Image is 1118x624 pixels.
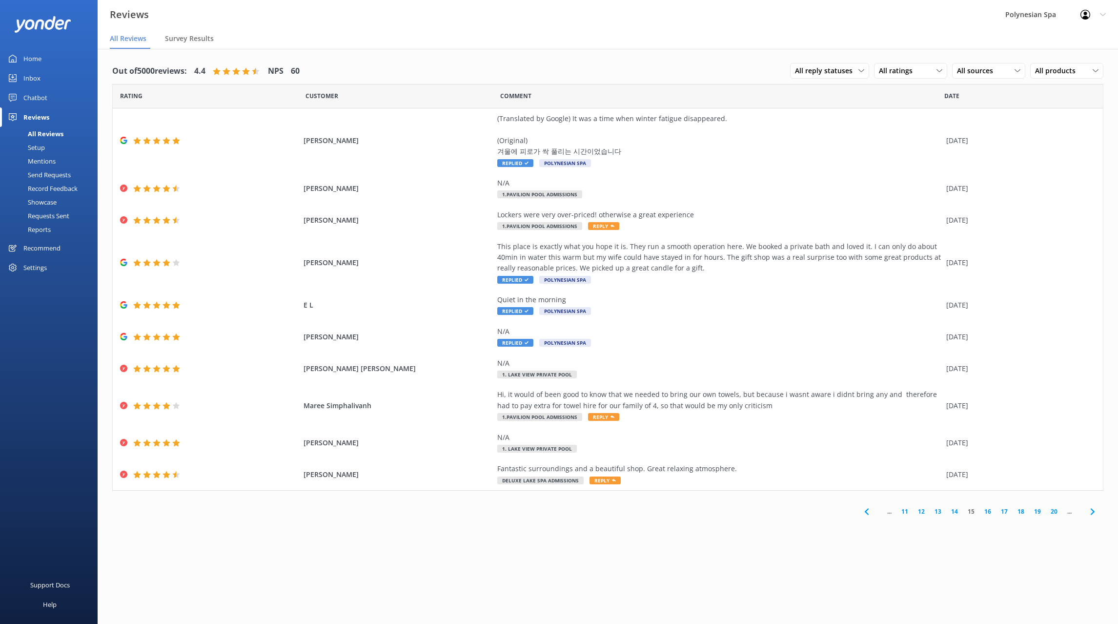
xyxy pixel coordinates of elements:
div: All Reviews [6,127,63,141]
div: Showcase [6,195,57,209]
span: All products [1035,65,1081,76]
span: [PERSON_NAME] [304,437,492,448]
div: This place is exactly what you hope it is. They run a smooth operation here. We booked a private ... [497,241,941,274]
span: ... [882,507,896,516]
div: [DATE] [946,332,1091,342]
a: 14 [946,507,963,516]
div: Home [23,49,41,68]
span: [PERSON_NAME] [304,215,492,226]
span: Deluxe Lake Spa Admissions [497,477,584,484]
div: Quiet in the morning [497,294,941,305]
span: Date [305,91,338,101]
span: 1. Lake View Private Pool [497,371,577,378]
div: [DATE] [946,183,1091,194]
a: 12 [913,507,930,516]
div: [DATE] [946,363,1091,374]
a: Mentions [6,154,98,168]
span: Reply [588,413,619,421]
span: Reply [589,477,621,484]
div: Support Docs [30,575,70,595]
span: [PERSON_NAME] [304,332,492,342]
span: Polynesian Spa [539,159,591,167]
h4: Out of 5000 reviews: [112,65,187,78]
div: Fantastic surroundings and a beautiful shop. Great relaxing atmosphere. [497,463,941,474]
a: 17 [996,507,1013,516]
div: Settings [23,258,47,277]
span: All reply statuses [795,65,858,76]
span: 1.Pavilion Pool Admissions [497,222,582,230]
div: Inbox [23,68,41,88]
span: Maree Simphalivanh [304,400,492,411]
div: Setup [6,141,45,154]
span: 1.Pavilion Pool Admissions [497,413,582,421]
span: Survey Results [165,34,214,43]
a: Record Feedback [6,182,98,195]
div: Requests Sent [6,209,69,223]
span: Date [944,91,959,101]
span: All ratings [879,65,918,76]
a: Showcase [6,195,98,209]
div: N/A [497,358,941,369]
a: Reports [6,223,98,236]
span: All sources [957,65,999,76]
div: Record Feedback [6,182,78,195]
div: N/A [497,326,941,337]
span: [PERSON_NAME] [PERSON_NAME] [304,363,492,374]
span: [PERSON_NAME] [304,257,492,268]
a: 13 [930,507,946,516]
img: yonder-white-logo.png [15,16,71,32]
a: 20 [1046,507,1062,516]
span: Reply [588,222,619,230]
div: N/A [497,432,941,443]
span: [PERSON_NAME] [304,469,492,480]
a: 16 [979,507,996,516]
span: E L [304,300,492,311]
span: ... [1062,507,1077,516]
div: [DATE] [946,135,1091,146]
div: Help [43,595,57,614]
div: Send Requests [6,168,71,182]
div: [DATE] [946,469,1091,480]
a: Setup [6,141,98,154]
div: [DATE] [946,437,1091,448]
h3: Reviews [110,7,149,22]
a: 18 [1013,507,1029,516]
div: Chatbot [23,88,47,107]
span: Polynesian Spa [539,307,591,315]
a: All Reviews [6,127,98,141]
h4: 60 [291,65,300,78]
a: Send Requests [6,168,98,182]
div: Lockers were very over-priced! otherwise a great experience [497,209,941,220]
a: Requests Sent [6,209,98,223]
span: Replied [497,339,533,347]
span: [PERSON_NAME] [304,183,492,194]
span: Replied [497,276,533,284]
div: [DATE] [946,257,1091,268]
div: Mentions [6,154,56,168]
span: Date [120,91,142,101]
span: Polynesian Spa [539,276,591,284]
div: Reviews [23,107,49,127]
span: Polynesian Spa [539,339,591,347]
div: Reports [6,223,51,236]
div: (Translated by Google) It was a time when winter fatigue disappeared. (Original) 겨울에 피로가 싹 풀리는 시간... [497,113,941,157]
div: [DATE] [946,400,1091,411]
h4: 4.4 [194,65,205,78]
div: [DATE] [946,300,1091,311]
a: 11 [896,507,913,516]
h4: NPS [268,65,284,78]
div: N/A [497,178,941,188]
span: Replied [497,159,533,167]
div: Hi, it would of been good to know that we needed to bring our own towels, but because i wasnt awa... [497,389,941,411]
span: Question [500,91,531,101]
a: 19 [1029,507,1046,516]
span: Replied [497,307,533,315]
span: [PERSON_NAME] [304,135,492,146]
a: 15 [963,507,979,516]
span: 1.Pavilion Pool Admissions [497,190,582,198]
span: 1. Lake View Private Pool [497,445,577,453]
div: [DATE] [946,215,1091,226]
span: All Reviews [110,34,146,43]
div: Recommend [23,238,61,258]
